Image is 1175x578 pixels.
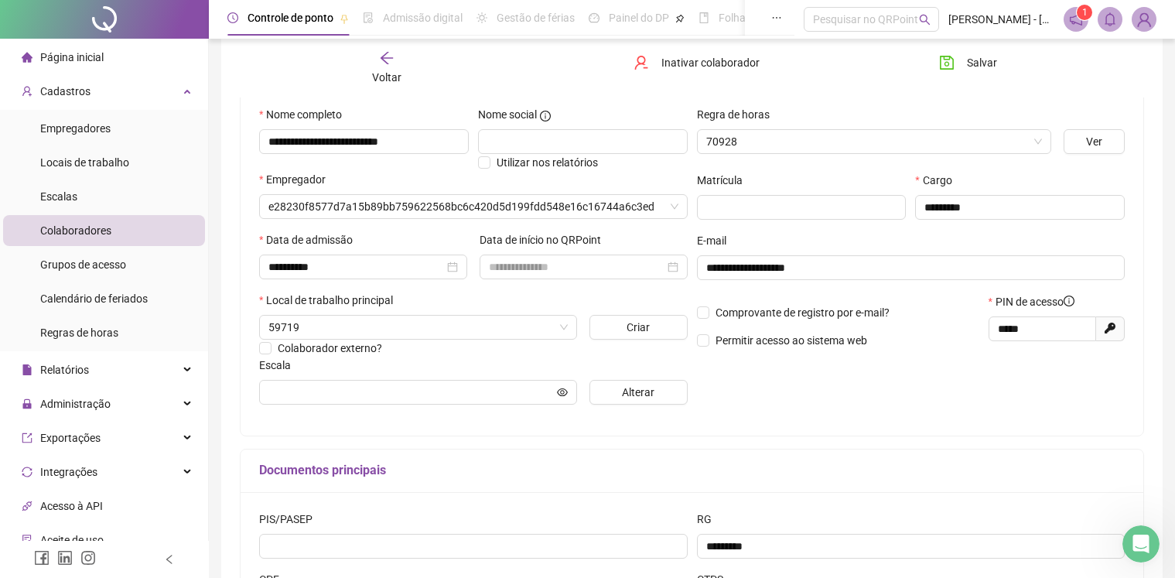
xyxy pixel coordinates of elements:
span: notification [1069,12,1083,26]
span: user-delete [634,55,649,70]
button: Criar [589,315,687,340]
span: export [22,433,32,443]
sup: 1 [1077,5,1092,20]
span: Controle de ponto [248,12,333,24]
label: Cargo [915,172,962,189]
span: Exportações [40,432,101,444]
span: ellipsis [771,12,782,23]
label: E-mail [697,232,736,249]
button: Salvar [927,50,1009,75]
span: PIN de acesso [996,293,1074,310]
label: RG [697,511,722,528]
label: Matrícula [697,172,753,189]
button: Alterar [589,380,687,405]
span: pushpin [340,14,349,23]
iframe: Intercom live chat [1122,525,1160,563]
span: Nome social [478,106,537,123]
span: Voltar [372,71,401,84]
span: Painel do DP [609,12,669,24]
span: Comprovante de registro por e-mail? [716,306,890,319]
span: Relatórios [40,364,89,376]
label: Empregador [259,171,336,188]
span: Criar [627,319,650,336]
span: e28230f8577d7a15b89bb759622568bc6c420d5d199fdd548e16c16744a6c3ed [268,195,678,218]
span: home [22,52,32,63]
span: Alterar [622,384,654,401]
span: Folha de pagamento [719,12,818,24]
span: facebook [34,550,50,566]
h5: Documentos principais [259,461,1125,480]
span: lock [22,398,32,409]
span: Colaborador externo? [278,342,382,354]
span: Ver [1086,133,1102,150]
span: Aceite de uso [40,534,104,546]
button: Ver [1064,129,1125,154]
span: sync [22,467,32,477]
span: api [22,501,32,511]
span: info-circle [540,111,551,121]
span: Utilizar nos relatórios [497,156,598,169]
span: 70928 [706,130,1043,153]
span: Calendário de feriados [40,292,148,305]
span: left [164,554,175,565]
span: linkedin [57,550,73,566]
span: [PERSON_NAME] - [PERSON_NAME] [948,11,1054,28]
span: info-circle [1064,296,1074,306]
span: book [699,12,709,23]
span: audit [22,535,32,546]
span: Permitir acesso ao sistema web [716,334,867,347]
span: clock-circle [227,12,238,23]
label: PIS/PASEP [259,511,323,528]
span: Administração [40,398,111,410]
span: search [919,14,931,26]
span: Salvar [967,54,997,71]
label: Escala [259,357,301,374]
span: Página inicial [40,51,104,63]
span: Gestão de férias [497,12,575,24]
span: Empregadores [40,122,111,135]
span: pushpin [675,14,685,23]
span: user-add [22,86,32,97]
span: Inativar colaborador [661,54,760,71]
span: bell [1103,12,1117,26]
span: eye [557,387,568,398]
label: Nome completo [259,106,352,123]
span: file-done [363,12,374,23]
span: Grupos de acesso [40,258,126,271]
span: 59719 [268,316,568,339]
span: Colaboradores [40,224,111,237]
span: Cadastros [40,85,91,97]
span: Locais de trabalho [40,156,129,169]
span: arrow-left [379,50,395,66]
button: Inativar colaborador [622,50,771,75]
label: Data de admissão [259,231,363,248]
span: Regras de horas [40,327,118,339]
span: save [939,55,955,70]
img: 71280 [1132,8,1156,31]
span: Integrações [40,466,97,478]
span: file [22,364,32,375]
label: Local de trabalho principal [259,292,403,309]
label: Regra de horas [697,106,780,123]
span: 1 [1082,7,1088,18]
span: sun [476,12,487,23]
span: Escalas [40,190,77,203]
span: instagram [80,550,96,566]
label: Data de início no QRPoint [480,231,611,248]
span: dashboard [589,12,599,23]
span: Admissão digital [383,12,463,24]
span: Acesso à API [40,500,103,512]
